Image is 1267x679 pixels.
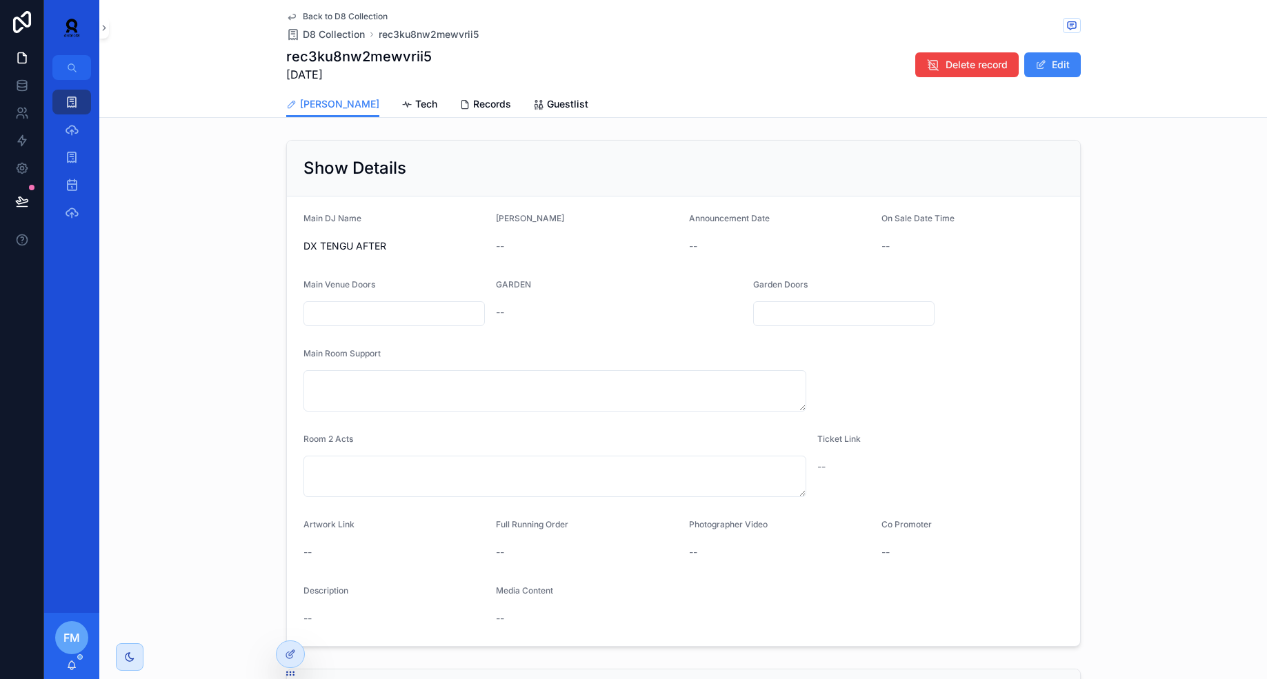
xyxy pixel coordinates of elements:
a: Back to D8 Collection [286,11,388,22]
span: Records [473,97,511,111]
span: Announcement Date [689,213,770,223]
button: Delete record [915,52,1019,77]
span: Guestlist [547,97,588,111]
span: Ticket Link [817,434,861,444]
span: Media Content [496,585,553,596]
span: Back to D8 Collection [303,11,388,22]
img: App logo [55,17,88,39]
a: Guestlist [533,92,588,119]
span: Room 2 Acts [303,434,353,444]
span: -- [689,545,697,559]
span: Co Promoter [881,519,932,529]
span: -- [496,239,504,253]
button: Edit [1024,52,1081,77]
span: -- [881,239,890,253]
div: scrollable content [44,80,99,243]
span: Main Venue Doors [303,279,375,290]
span: Garden Doors [753,279,808,290]
h1: rec3ku8nw2mewvrii5 [286,47,432,66]
span: FM [63,629,80,646]
span: -- [496,611,504,625]
a: [PERSON_NAME] [286,92,379,118]
span: Artwork Link [303,519,355,529]
span: -- [496,545,504,559]
span: -- [303,545,312,559]
span: Description [303,585,348,596]
span: On Sale Date Time [881,213,955,223]
span: Delete record [946,58,1008,72]
span: -- [496,305,504,319]
span: D8 Collection [303,28,365,41]
span: Tech [415,97,437,111]
span: -- [303,611,312,625]
span: [DATE] [286,66,432,83]
span: -- [881,545,890,559]
a: D8 Collection [286,28,365,41]
span: DX TENGU AFTER [303,239,486,253]
a: rec3ku8nw2mewvrii5 [379,28,479,41]
a: Records [459,92,511,119]
span: Photographer Video [689,519,768,529]
span: GARDEN [496,279,531,290]
span: Main DJ Name [303,213,361,223]
span: [PERSON_NAME] [300,97,379,111]
span: Main Room Support [303,348,381,358]
span: [PERSON_NAME] [496,213,564,223]
h2: Show Details [303,157,406,179]
span: Full Running Order [496,519,568,529]
span: -- [689,239,697,253]
span: -- [817,460,826,474]
a: Tech [401,92,437,119]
